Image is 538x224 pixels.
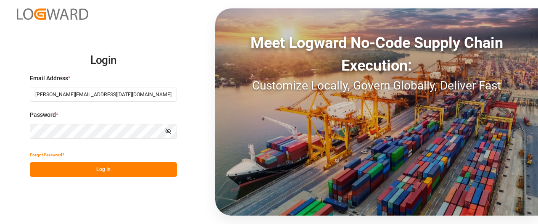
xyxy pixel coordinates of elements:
[30,111,56,119] span: Password
[30,47,177,74] h2: Login
[17,8,88,20] img: Logward_new_orange.png
[30,162,177,177] button: Log In
[215,32,538,77] div: Meet Logward No-Code Supply Chain Execution:
[30,87,177,102] input: Enter your email
[30,74,68,83] span: Email Address
[30,148,64,162] button: Forgot Password?
[215,77,538,95] div: Customize Locally, Govern Globally, Deliver Fast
